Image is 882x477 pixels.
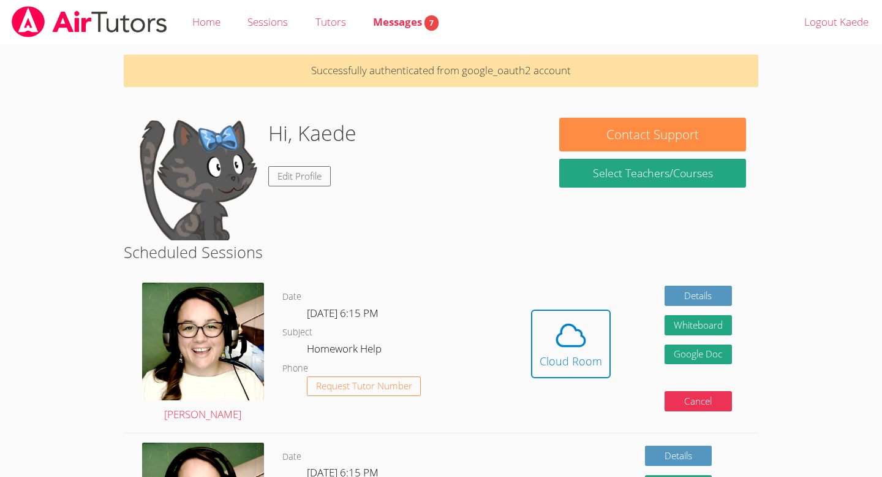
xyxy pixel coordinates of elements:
button: Request Tutor Number [307,376,421,397]
a: Google Doc [665,345,732,365]
span: [DATE] 6:15 PM [307,306,379,320]
dt: Date [282,449,301,465]
a: Details [645,446,712,466]
dt: Date [282,289,301,305]
span: Request Tutor Number [316,381,412,391]
a: [PERSON_NAME] [142,283,264,424]
button: Cancel [665,391,732,411]
button: Cloud Room [531,310,611,378]
h1: Hi, Kaede [268,118,356,149]
button: Contact Support [559,118,745,151]
div: Cloud Room [540,353,602,370]
a: Edit Profile [268,166,331,186]
a: Select Teachers/Courses [559,159,745,188]
img: avatar.png [142,283,264,400]
dt: Phone [282,361,308,376]
a: Details [665,286,732,306]
span: Messages [373,15,439,29]
dd: Homework Help [307,340,384,361]
p: Successfully authenticated from google_oauth2 account [124,55,759,87]
button: Whiteboard [665,315,732,335]
img: airtutors_banner-c4298cdbf04f3fff15de1276eac7730deb9818008684d7c2e4769d2f7ddbe033.png [10,6,168,37]
img: default.png [136,118,258,240]
h2: Scheduled Sessions [124,240,759,264]
dt: Subject [282,325,312,340]
span: 7 [424,15,439,31]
